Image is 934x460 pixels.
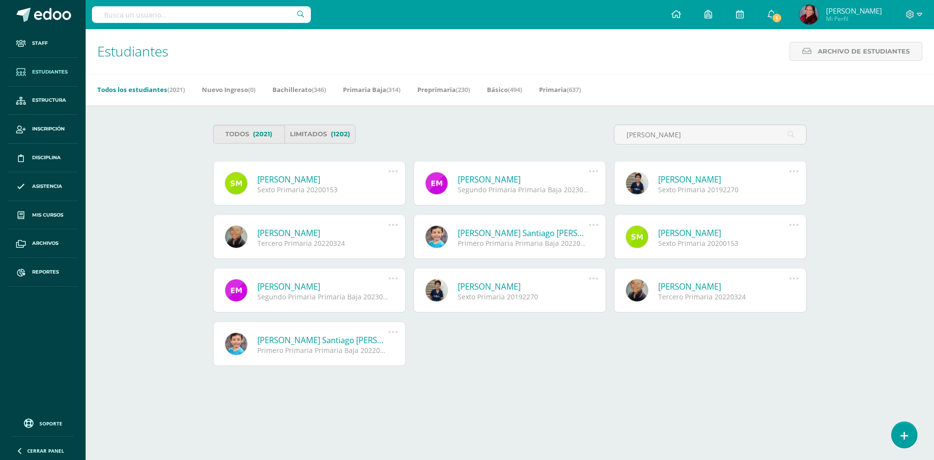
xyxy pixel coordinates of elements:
div: Sexto Primaria 20192270 [458,292,589,301]
span: Estudiantes [32,68,68,76]
div: Sexto Primaria 20192270 [658,185,789,194]
a: Asistencia [8,172,78,201]
span: Estudiantes [97,42,168,60]
a: Disciplina [8,144,78,172]
a: [PERSON_NAME] [257,227,388,239]
div: Segundo Primaria Primaria Baja 20230263 [257,292,388,301]
span: (314) [386,85,400,94]
a: Todos(2021) [213,125,285,144]
span: Mis cursos [32,211,63,219]
a: Staff [8,29,78,58]
a: Archivo de Estudiantes [790,42,922,61]
a: Soporte [12,416,74,429]
span: Reportes [32,268,59,276]
a: Básico(494) [487,82,522,97]
a: Inscripción [8,115,78,144]
a: Nuevo Ingreso(0) [202,82,255,97]
a: [PERSON_NAME] [658,227,789,239]
span: Cerrar panel [27,447,64,454]
div: Tercero Primaria 20220324 [257,239,388,248]
div: Tercero Primaria 20220324 [658,292,789,301]
div: Segundo Primaria Primaria Baja 20230263 [458,185,589,194]
a: Preprimaria(230) [417,82,470,97]
a: Todos los estudiantes(2021) [97,82,185,97]
a: [PERSON_NAME] [658,281,789,292]
a: [PERSON_NAME] Santiago [PERSON_NAME] [458,227,589,239]
div: Primero Primaria Primaria Baja 20220245 [458,239,589,248]
input: Busca un usuario... [92,6,311,23]
a: Primaria(637) [539,82,581,97]
span: Archivos [32,239,58,247]
span: Asistencia [32,183,62,190]
a: Reportes [8,258,78,287]
span: Archivo de Estudiantes [818,42,910,60]
a: Archivos [8,229,78,258]
span: [PERSON_NAME] [826,6,882,16]
span: Disciplina [32,154,61,162]
img: 00c1b1db20a3e38a90cfe610d2c2e2f3.png [799,5,819,24]
span: (346) [312,85,326,94]
input: Busca al estudiante aquí... [614,125,806,144]
span: (1202) [331,125,350,143]
div: Sexto Primaria 20200153 [257,185,388,194]
a: Bachillerato(346) [272,82,326,97]
span: Soporte [39,420,62,427]
span: (230) [456,85,470,94]
span: Estructura [32,96,66,104]
a: [PERSON_NAME] [458,174,589,185]
a: Primaria Baja(314) [343,82,400,97]
a: [PERSON_NAME] [658,174,789,185]
div: Primero Primaria Primaria Baja 20220245 [257,346,388,355]
span: (0) [248,85,255,94]
span: (2021) [167,85,185,94]
span: Inscripción [32,125,65,133]
span: (494) [508,85,522,94]
span: Mi Perfil [826,15,882,23]
span: (2021) [253,125,272,143]
a: [PERSON_NAME] [257,174,388,185]
a: [PERSON_NAME] [458,281,589,292]
div: Sexto Primaria 20200153 [658,239,789,248]
a: Estudiantes [8,58,78,87]
a: [PERSON_NAME] [257,281,388,292]
a: [PERSON_NAME] Santiago [PERSON_NAME] [257,334,388,346]
a: Limitados(1202) [285,125,356,144]
a: Estructura [8,87,78,115]
a: Mis cursos [8,201,78,230]
span: (637) [567,85,581,94]
span: Staff [32,39,48,47]
span: 1 [772,13,782,23]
